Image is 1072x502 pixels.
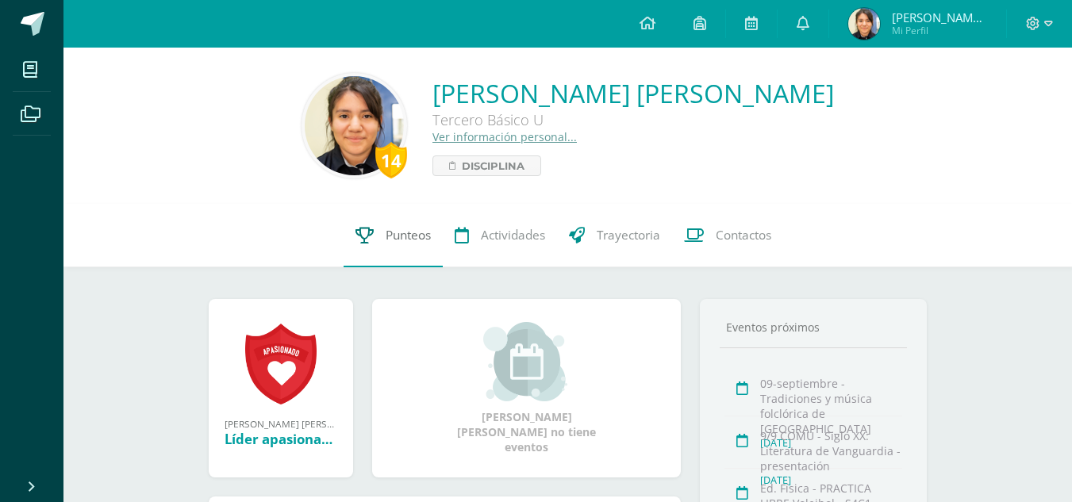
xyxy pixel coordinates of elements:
img: 2afa192bed52dc4c405dc3261bde84b2.png [848,8,880,40]
a: Ver información personal... [432,129,577,144]
div: 14 [375,142,407,178]
div: Líder apasionado [225,430,337,448]
span: Punteos [386,227,431,243]
div: 09-septiembre - Tradiciones y música folclórica de [GEOGRAPHIC_DATA] [760,376,902,436]
a: Punteos [344,204,443,267]
a: Actividades [443,204,557,267]
img: 66939f5409dcd4b026b74d6aee7b5daf.png [305,76,404,175]
div: Eventos próximos [720,320,907,335]
span: Disciplina [462,156,524,175]
div: Tercero Básico U [432,110,834,129]
div: 9/9 COMU - Siglo XX: Literatura de Vanguardia - presentación [760,428,902,473]
div: [PERSON_NAME] [PERSON_NAME] obtuvo [225,417,337,430]
span: Actividades [481,227,545,243]
span: Mi Perfil [892,24,987,37]
a: Contactos [672,204,783,267]
a: Trayectoria [557,204,672,267]
img: event_small.png [483,322,570,401]
span: Contactos [716,227,771,243]
a: [PERSON_NAME] [PERSON_NAME] [432,76,834,110]
a: Disciplina [432,155,541,176]
span: [PERSON_NAME] [PERSON_NAME] [892,10,987,25]
div: [PERSON_NAME] [PERSON_NAME] no tiene eventos [448,322,606,454]
span: Trayectoria [597,227,660,243]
